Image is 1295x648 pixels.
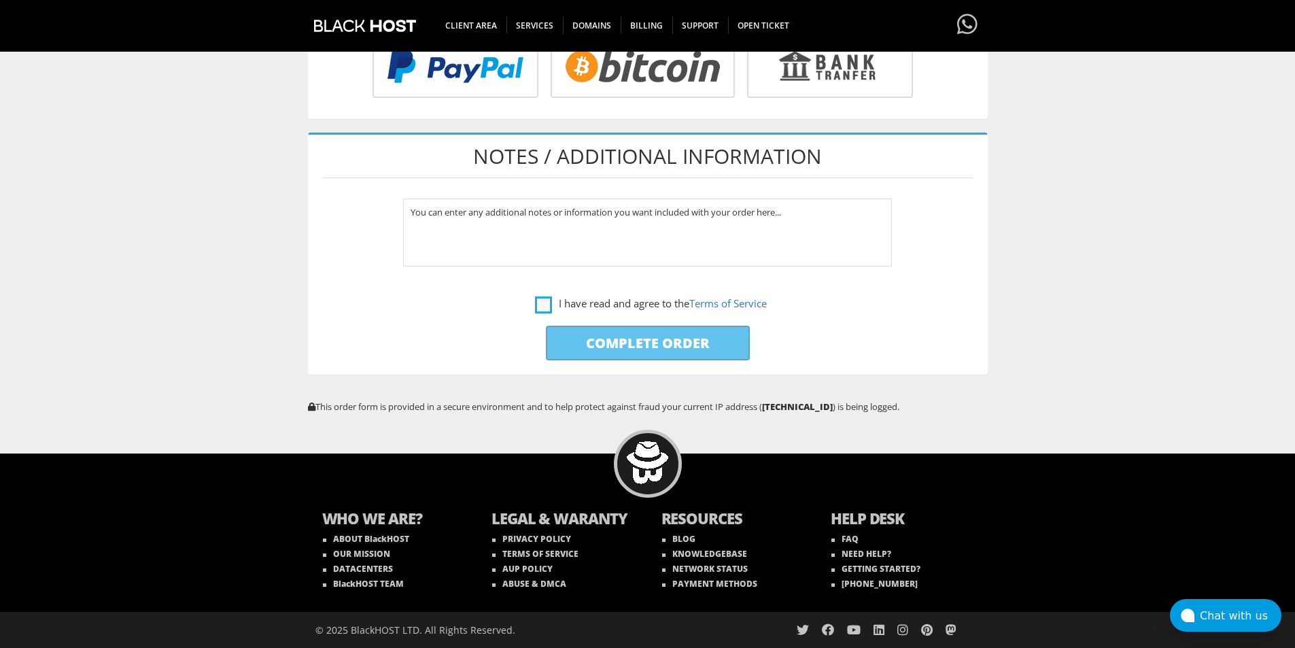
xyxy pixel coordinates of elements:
[535,295,767,312] label: I have read and agree to the
[1170,599,1281,632] button: Chat with us
[322,135,973,178] h1: Notes / Additional Information
[1200,609,1281,622] div: Chat with us
[662,563,748,575] a: NETWORK STATUS
[689,296,767,310] a: Terms of Service
[323,563,393,575] a: DATACENTERS
[831,508,973,532] b: HELP DESK
[672,17,729,34] span: Support
[661,508,804,532] b: RESOURCES
[546,326,750,360] input: Complete Order
[491,508,634,532] b: LEGAL & WARANTY
[322,508,465,532] b: WHO WE ARE?
[563,17,621,34] span: Domains
[831,578,918,590] a: [PHONE_NUMBER]
[662,548,747,560] a: KNOWLEDGEBASE
[831,548,891,560] a: NEED HELP?
[323,533,409,545] a: ABOUT BlackHOST
[492,548,579,560] a: TERMS OF SERVICE
[315,612,641,648] div: © 2025 BlackHOST LTD. All Rights Reserved.
[323,578,404,590] a: BlackHOST TEAM
[831,533,859,545] a: FAQ
[626,441,669,484] img: BlackHOST mascont, Blacky.
[492,578,566,590] a: ABUSE & DMCA
[492,563,553,575] a: AUP POLICY
[662,533,695,545] a: BLOG
[762,400,833,413] strong: [TECHNICAL_ID]
[436,17,507,34] span: CLIENT AREA
[323,548,390,560] a: OUR MISSION
[506,17,564,34] span: SERVICES
[492,533,571,545] a: PRIVACY POLICY
[662,578,757,590] a: PAYMENT METHODS
[308,400,988,413] p: This order form is provided in a secure environment and to help protect against fraud your curren...
[728,17,799,34] span: Open Ticket
[621,17,673,34] span: Billing
[403,199,892,267] textarea: You can enter any additional notes or information you want included with your order here...
[831,563,920,575] a: GETTING STARTED?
